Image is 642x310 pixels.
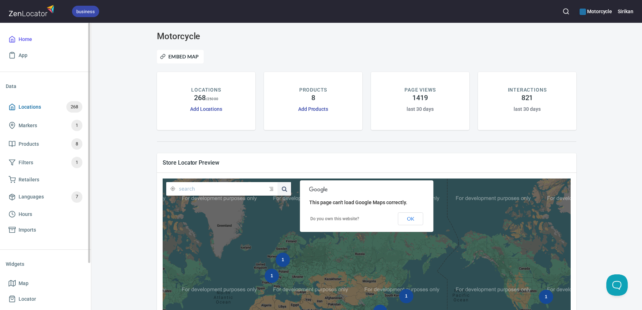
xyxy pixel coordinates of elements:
img: zenlocator [9,3,56,18]
h6: Sirikan [618,7,633,15]
div: 1 [399,289,413,303]
span: Store Locator Preview [163,159,571,166]
h6: Motorcycle [580,7,612,15]
a: Locations268 [6,98,85,116]
div: 1 [539,290,553,304]
span: 268 [66,103,82,111]
h6: last 30 days [514,105,540,113]
a: Languages7 [6,188,85,206]
span: Languages [19,192,44,201]
span: Locator [19,295,36,304]
button: Sirikan [618,4,633,19]
span: 1 [71,122,82,130]
a: Imports [6,222,85,238]
span: Products [19,140,39,149]
a: Add Products [298,106,328,112]
h4: 1419 [412,94,428,102]
a: Markers1 [6,116,85,135]
span: business [72,8,99,15]
button: Search [558,4,574,19]
span: Hours [19,210,32,219]
a: Filters1 [6,153,85,172]
div: business [72,6,99,17]
span: Home [19,35,32,44]
span: Embed Map [162,52,199,61]
span: 8 [71,140,82,148]
a: Do you own this website? [310,216,359,221]
p: INTERACTIONS [508,86,547,94]
p: PAGE VIEWS [404,86,435,94]
span: Filters [19,158,33,167]
span: App [19,51,27,60]
h4: 821 [521,94,533,102]
a: Products8 [6,135,85,153]
button: OK [398,212,423,225]
span: Locations [19,103,41,112]
span: 7 [71,193,82,201]
span: 1 [71,159,82,167]
iframe: Help Scout Beacon - Open [606,274,628,296]
button: color-2273A7 [580,9,586,15]
span: This page can't load Google Maps correctly. [309,200,407,205]
a: Retailers [6,172,85,188]
h4: 8 [311,94,315,102]
a: Hours [6,206,85,222]
span: Retailers [19,175,39,184]
input: search [179,182,269,196]
button: Embed Map [157,50,204,63]
p: PRODUCTS [299,86,327,94]
span: Imports [19,226,36,234]
h6: last 30 days [407,105,433,113]
a: Map [6,275,85,291]
span: Markers [19,121,37,130]
span: Map [19,279,29,288]
p: / 25000 [206,96,218,102]
div: Manage your apps [580,4,612,19]
a: Add Locations [190,106,222,112]
h3: Motorcycle [157,31,291,41]
h4: 268 [194,94,206,102]
p: LOCATIONS [191,86,221,94]
a: Home [6,31,85,47]
a: App [6,47,85,63]
li: Widgets [6,255,85,273]
li: Data [6,78,85,95]
a: Locator [6,291,85,307]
